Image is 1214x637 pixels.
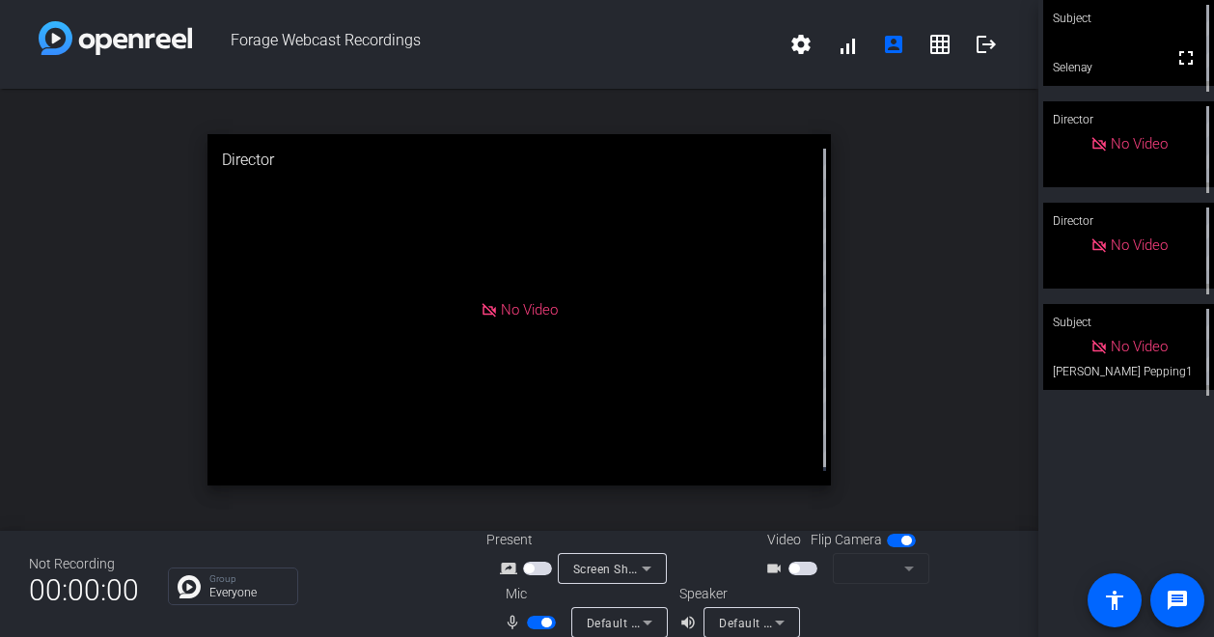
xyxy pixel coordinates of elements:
span: No Video [1111,135,1168,152]
span: 00:00:00 [29,567,139,614]
img: Chat Icon [178,575,201,598]
span: Forage Webcast Recordings [192,21,778,68]
span: Flip Camera [811,530,882,550]
div: Director [1043,101,1214,138]
span: No Video [501,301,558,318]
mat-icon: fullscreen [1174,46,1198,69]
div: Not Recording [29,554,139,574]
mat-icon: mic_none [504,611,527,634]
mat-icon: videocam_outline [765,557,788,580]
mat-icon: message [1166,589,1189,612]
span: No Video [1111,338,1168,355]
span: No Video [1111,236,1168,254]
span: Screen Sharing [573,561,658,576]
span: Video [767,530,801,550]
img: white-gradient.svg [39,21,192,55]
div: Present [486,530,679,550]
div: Mic [486,584,679,604]
p: Everyone [209,587,288,598]
mat-icon: volume_up [679,611,703,634]
mat-icon: accessibility [1103,589,1126,612]
button: signal_cellular_alt [824,21,870,68]
div: Director [207,134,831,186]
mat-icon: settings [789,33,813,56]
mat-icon: account_box [882,33,905,56]
span: Default - Speakers (Realtek(R) Audio) [719,615,927,630]
div: Speaker [679,584,795,604]
span: Default - Microphone (Realtek(R) Audio) [587,615,811,630]
mat-icon: logout [975,33,998,56]
div: Director [1043,203,1214,239]
mat-icon: grid_on [928,33,952,56]
p: Group [209,574,288,584]
mat-icon: screen_share_outline [500,557,523,580]
div: Subject [1043,304,1214,341]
